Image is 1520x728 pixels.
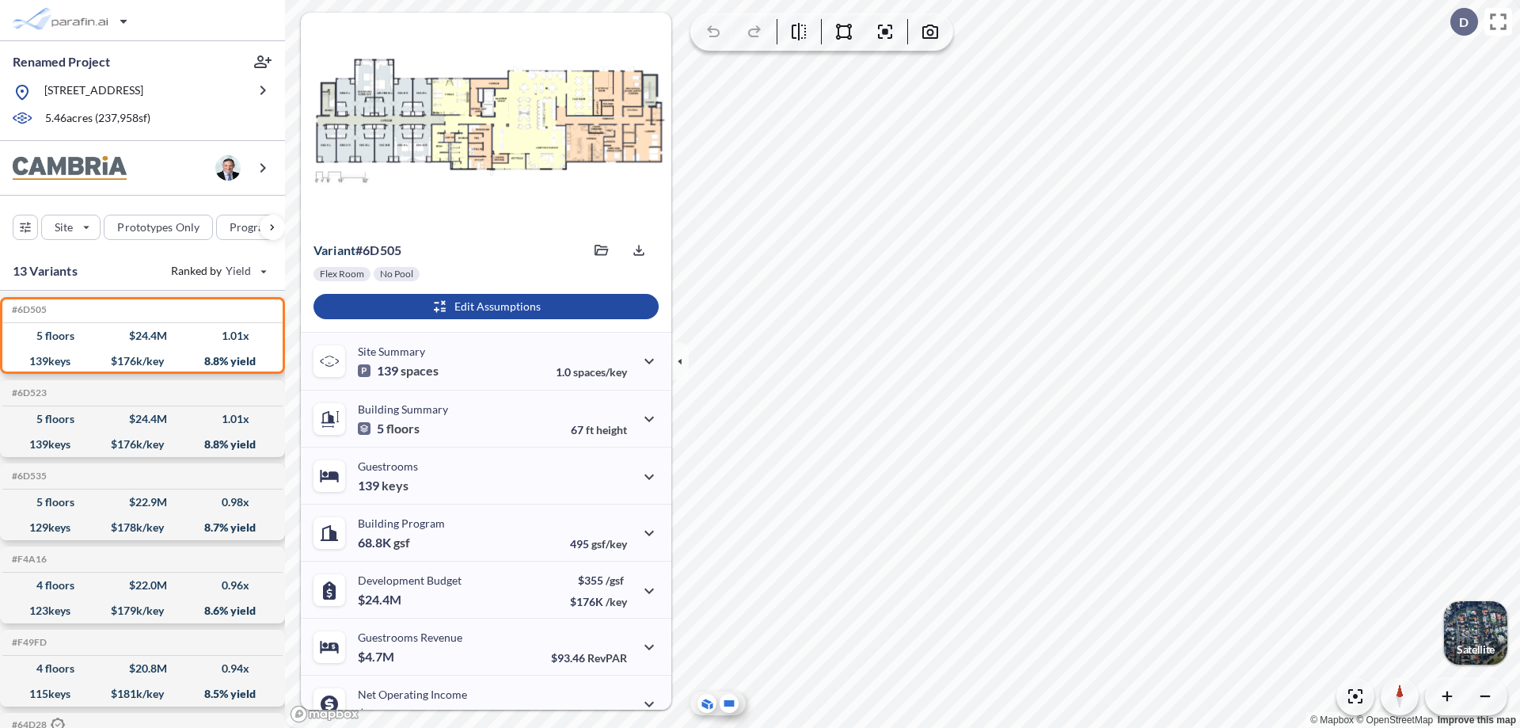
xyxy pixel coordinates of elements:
[393,535,410,551] span: gsf
[158,258,277,284] button: Ranked by Yield
[606,574,624,587] span: /gsf
[573,365,627,379] span: spaces/key
[454,299,541,314] p: Edit Assumptions
[216,215,302,240] button: Program
[591,537,627,551] span: gsf/key
[313,294,659,319] button: Edit Assumptions
[358,478,408,494] p: 139
[1459,15,1469,29] p: D
[320,268,364,280] p: Flex Room
[9,554,47,565] h5: Click to copy the code
[1438,715,1516,726] a: Improve this map
[570,595,627,608] p: $176K
[313,242,355,257] span: Variant
[358,649,397,665] p: $4.7M
[9,471,47,482] h5: Click to copy the code
[9,304,47,315] h5: Click to copy the code
[358,459,418,473] p: Guestrooms
[44,82,143,102] p: [STREET_ADDRESS]
[358,631,462,644] p: Guestrooms Revenue
[55,219,73,235] p: Site
[596,423,627,436] span: height
[358,402,448,416] p: Building Summary
[720,694,739,713] button: Site Plan
[587,651,627,665] span: RevPAR
[358,535,410,551] p: 68.8K
[45,110,150,128] p: 5.46 acres ( 237,958 sf)
[386,421,420,436] span: floors
[358,516,445,530] p: Building Program
[13,261,78,280] p: 13 Variants
[41,215,101,240] button: Site
[358,688,467,701] p: Net Operating Income
[571,423,627,436] p: 67
[117,219,199,235] p: Prototypes Only
[358,421,420,436] p: 5
[1444,601,1507,665] button: Switcher ImageSatellite
[380,268,413,280] p: No Pool
[313,242,401,258] p: # 6d505
[570,537,627,551] p: 495
[13,156,127,181] img: BrandImage
[13,53,110,71] p: Renamed Project
[697,694,716,713] button: Aerial View
[1310,715,1354,726] a: Mapbox
[570,574,627,587] p: $355
[358,706,397,722] p: $2.1M
[9,637,47,648] h5: Click to copy the code
[358,592,404,608] p: $24.4M
[230,219,274,235] p: Program
[586,423,594,436] span: ft
[358,363,439,379] p: 139
[215,155,241,181] img: user logo
[358,574,462,587] p: Development Budget
[290,705,359,723] a: Mapbox homepage
[560,708,627,722] p: 45.0%
[401,363,439,379] span: spaces
[606,595,627,608] span: /key
[556,365,627,379] p: 1.0
[104,215,213,240] button: Prototypes Only
[382,478,408,494] span: keys
[358,345,425,358] p: Site Summary
[1356,715,1433,726] a: OpenStreetMap
[9,387,47,398] h5: Click to copy the code
[226,263,252,279] span: Yield
[1444,601,1507,665] img: Switcher Image
[592,708,627,722] span: margin
[551,651,627,665] p: $93.46
[1457,643,1495,656] p: Satellite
